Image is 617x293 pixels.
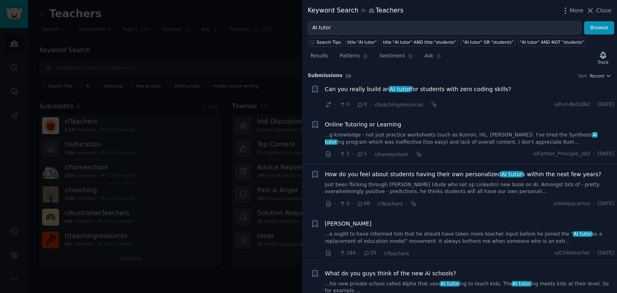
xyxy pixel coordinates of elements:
div: Keyword Search Teachers [308,6,403,16]
span: 3 [339,151,349,158]
span: Close [596,6,611,15]
span: Can you really build an for students with zero coding skills? [325,85,511,94]
span: · [406,199,407,208]
span: 184 [339,250,355,257]
span: Patterns [339,53,360,60]
span: · [335,199,336,208]
a: title:"AI tutor" AND title:"students" [381,37,458,47]
span: 0 [357,101,367,108]
span: · [370,100,372,109]
span: · [593,200,595,208]
span: AI tutor [512,281,531,287]
span: AI tutor [440,281,460,287]
button: More [561,6,584,15]
span: · [426,100,428,109]
a: ...g knowledge - not just practice worksheets (such as Kumon, IXL, [PERSON_NAME]). I've tried the... [325,132,615,146]
span: · [593,151,595,158]
span: Results [311,53,328,60]
span: · [593,101,595,108]
span: · [352,150,354,159]
span: 88 [357,200,370,208]
div: "AI tutor" OR "students" [463,39,513,45]
a: How do you feel about students having their own personalizedAI tutors within the next few years? [325,170,601,179]
span: Ask [425,53,433,60]
span: [DATE] [598,101,614,108]
span: · [352,199,354,208]
a: Online Tutoring or Learning [325,120,401,129]
div: title:"AI tutor" [347,39,377,45]
span: Submission s [308,72,343,79]
span: How do you feel about students having their own personalized s within the next few years? [325,170,601,179]
span: u/Fun-Bet2862 [554,101,590,108]
span: · [370,150,372,159]
a: Patterns [337,50,371,66]
span: · [335,100,336,109]
span: AI tutor [573,231,592,237]
span: [DATE] [598,200,614,208]
a: Can you really build anAI tutorfor students with zero coding skills? [325,85,511,94]
span: in [361,7,366,14]
span: Recent [590,73,604,79]
span: u/Former_Principle_282 [533,151,590,158]
a: "AI tutor" AND NOT "students" [518,37,586,47]
button: Search Tips [308,37,343,47]
span: · [358,249,360,258]
span: 5 [357,151,367,158]
a: Ask [422,50,445,66]
span: r/homeschool [374,152,408,157]
a: Just been flicking through [PERSON_NAME] (dude who set up Linkedin) new book on AI. Amongst lots ... [325,181,615,195]
span: · [335,249,336,258]
span: Sentiment [380,53,405,60]
a: [PERSON_NAME] [325,220,372,228]
span: r/teachingresources [374,102,423,108]
button: Browse [584,21,614,35]
a: What do you guys think of the new Ai schools? [325,269,456,278]
a: "AI tutor" OR "students" [461,37,515,47]
a: ...e ought to have informed him that he should have taken more teacher input before he joined the... [325,231,615,245]
span: · [335,150,336,159]
span: · [593,250,595,257]
span: Search Tips [317,39,341,45]
span: u/Chileteacher [554,250,590,257]
button: Close [586,6,611,15]
div: Track [598,59,609,65]
span: · [379,249,381,258]
span: [DATE] [598,250,614,257]
span: r/Teachers [384,251,409,256]
span: 28 [345,73,351,78]
span: More [570,6,584,15]
span: 0 [339,101,349,108]
a: Results [308,50,331,66]
span: [DATE] [598,151,614,158]
div: "AI tutor" AND NOT "students" [520,39,584,45]
span: · [411,150,412,159]
span: AI tutor [389,86,411,92]
span: · [352,100,354,109]
a: Sentiment [377,50,416,66]
span: AI tutor [325,132,598,145]
span: u/sleepycamus [554,200,590,208]
input: Try a keyword related to your business [308,21,581,35]
a: title:"AI tutor" [345,37,378,47]
button: Track [595,49,611,66]
span: 35 [363,250,376,257]
span: · [373,199,374,208]
span: r/Teachers [378,201,403,207]
div: Sort [578,73,587,79]
div: title:"AI tutor" AND title:"students" [383,39,456,45]
span: 0 [339,200,349,208]
span: AI tutor [501,171,523,177]
button: Recent [590,73,611,79]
